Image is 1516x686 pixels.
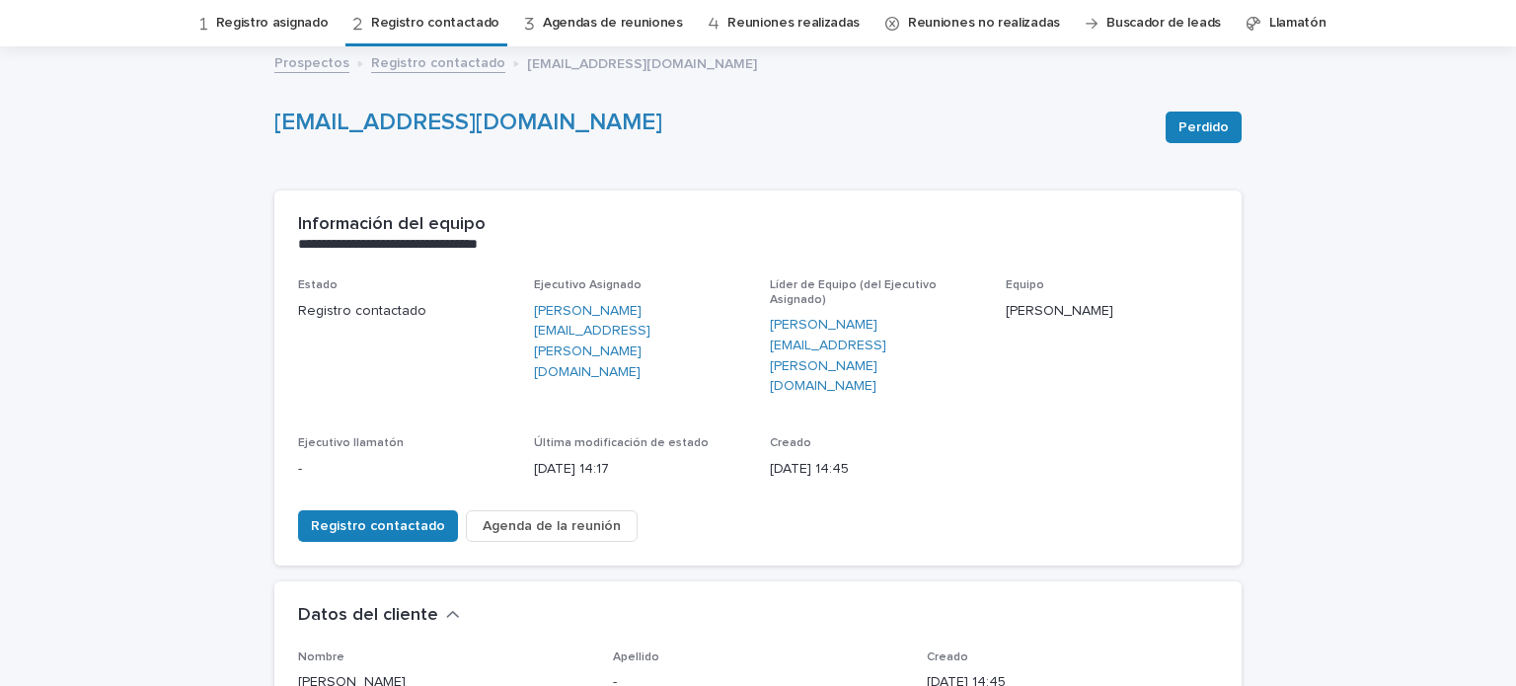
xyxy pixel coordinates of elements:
font: [PERSON_NAME] [1006,304,1113,318]
font: Reuniones realizadas [727,16,860,30]
button: Registro contactado [298,510,458,542]
font: Agendas de reuniones [543,16,683,30]
font: Registro contactado [311,519,445,533]
font: [PERSON_NAME][EMAIL_ADDRESS][PERSON_NAME][DOMAIN_NAME] [534,304,650,379]
font: Información del equipo [298,215,486,233]
font: Apellido [613,651,659,663]
font: Datos del cliente [298,606,438,624]
font: Nombre [298,651,344,663]
button: Perdido [1166,112,1242,143]
a: [PERSON_NAME][EMAIL_ADDRESS][PERSON_NAME][DOMAIN_NAME] [770,315,982,397]
font: - [298,462,302,476]
font: Llamatón [1269,16,1326,30]
font: Líder de Equipo (del Ejecutivo Asignado) [770,279,937,305]
font: Reuniones no realizadas [908,16,1060,30]
font: Registro contactado [298,304,426,318]
button: Datos del cliente [298,605,460,627]
font: Buscador de leads [1106,16,1221,30]
font: Ejecutivo llamatón [298,437,404,449]
font: Creado [927,651,968,663]
font: Estado [298,279,338,291]
font: Última modificación de estado [534,437,709,449]
font: Creado [770,437,811,449]
font: Perdido [1178,120,1229,134]
a: Prospectos [274,50,349,73]
font: Registro contactado [371,16,499,30]
font: [EMAIL_ADDRESS][DOMAIN_NAME] [527,57,757,71]
font: [PERSON_NAME][EMAIL_ADDRESS][PERSON_NAME][DOMAIN_NAME] [770,318,886,393]
font: Equipo [1006,279,1044,291]
a: [EMAIL_ADDRESS][DOMAIN_NAME] [274,111,662,134]
a: [PERSON_NAME][EMAIL_ADDRESS][PERSON_NAME][DOMAIN_NAME] [534,301,746,383]
font: [DATE] 14:17 [534,462,609,476]
font: Prospectos [274,56,349,70]
font: Agenda de la reunión [483,519,621,533]
font: Registro contactado [371,56,505,70]
font: Registro asignado [216,16,329,30]
button: Agenda de la reunión [466,510,638,542]
font: [DATE] 14:45 [770,462,849,476]
font: Ejecutivo Asignado [534,279,642,291]
a: Registro contactado [371,50,505,73]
